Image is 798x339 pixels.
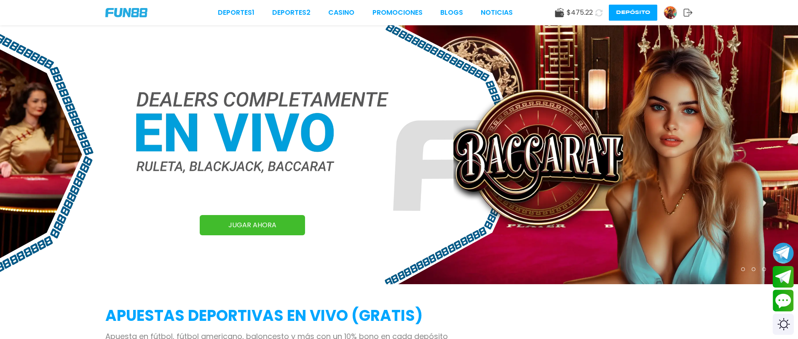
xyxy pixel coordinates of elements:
[773,266,794,288] button: Join telegram
[105,8,147,17] img: Company Logo
[440,8,463,18] a: BLOGS
[218,8,254,18] a: Deportes1
[773,290,794,312] button: Contact customer service
[328,8,354,18] a: CASINO
[105,304,693,327] h2: APUESTAS DEPORTIVAS EN VIVO (gratis)
[773,242,794,264] button: Join telegram channel
[609,5,657,21] button: Depósito
[272,8,311,18] a: Deportes2
[567,8,593,18] span: $ 475.22
[481,8,513,18] a: NOTICIAS
[372,8,423,18] a: Promociones
[664,6,677,19] img: Avatar
[773,314,794,335] div: Switch theme
[200,215,305,235] a: JUGAR AHORA
[664,6,683,19] a: Avatar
